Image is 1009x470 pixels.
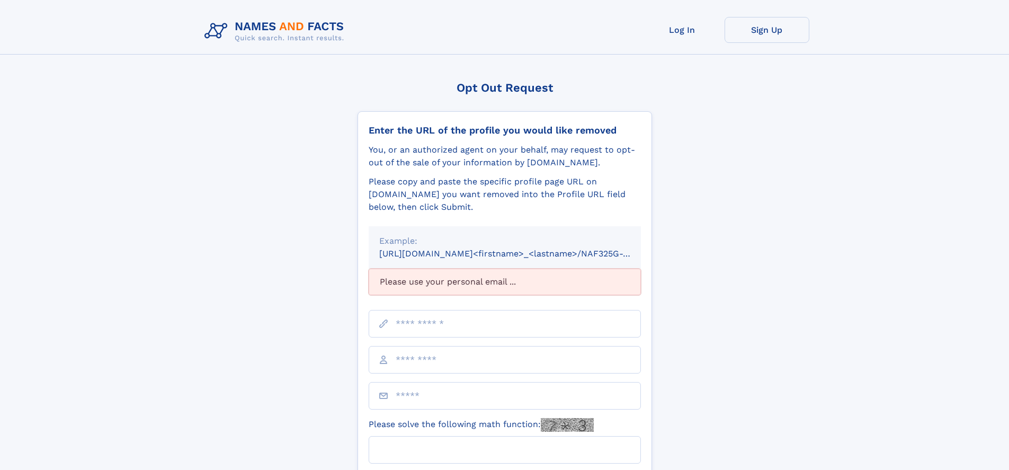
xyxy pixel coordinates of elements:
label: Please solve the following math function: [369,418,594,432]
div: You, or an authorized agent on your behalf, may request to opt-out of the sale of your informatio... [369,144,641,169]
div: Opt Out Request [358,81,652,94]
div: Please use your personal email ... [369,269,641,295]
a: Sign Up [725,17,809,43]
a: Log In [640,17,725,43]
div: Please copy and paste the specific profile page URL on [DOMAIN_NAME] you want removed into the Pr... [369,175,641,214]
div: Enter the URL of the profile you would like removed [369,125,641,136]
div: Example: [379,235,630,247]
img: Logo Names and Facts [200,17,353,46]
small: [URL][DOMAIN_NAME]<firstname>_<lastname>/NAF325G-xxxxxxxx [379,249,661,259]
